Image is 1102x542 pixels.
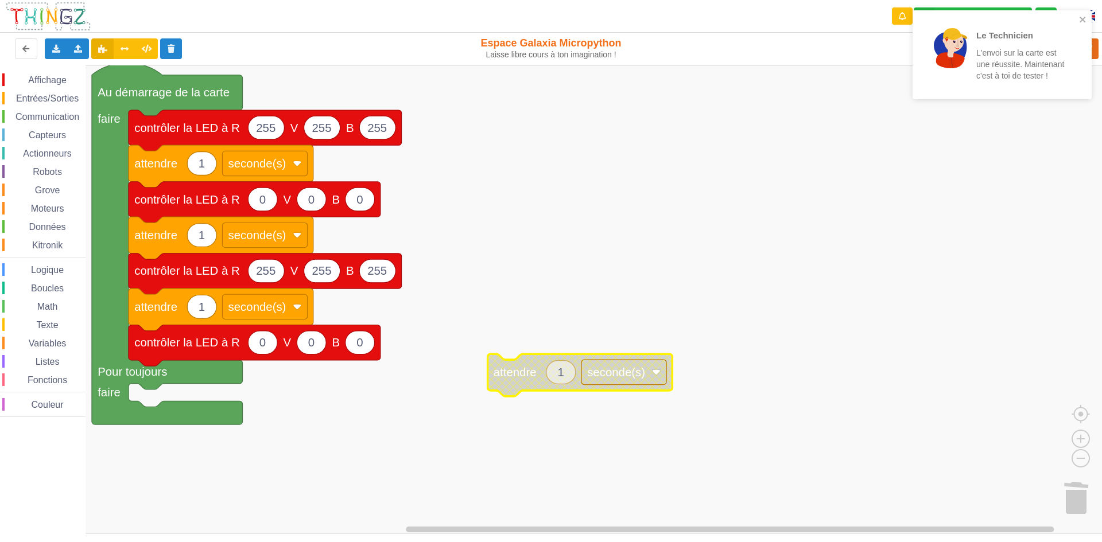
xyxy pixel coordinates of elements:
[308,336,315,349] text: 0
[34,320,60,330] span: Texte
[98,112,121,125] text: faire
[256,121,275,134] text: 255
[21,149,73,158] span: Actionneurs
[290,264,298,277] text: V
[356,193,363,205] text: 0
[26,375,69,385] span: Fonctions
[346,121,354,134] text: B
[1079,15,1087,26] button: close
[30,240,64,250] span: Kitronik
[14,93,80,103] span: Entrées/Sorties
[367,264,387,277] text: 255
[455,37,647,60] div: Espace Galaxia Micropython
[199,301,205,313] text: 1
[259,336,266,349] text: 0
[312,121,331,134] text: 255
[976,47,1066,81] p: L'envoi sur la carte est une réussite. Maintenant c'est à toi de tester !
[367,121,387,134] text: 255
[5,1,91,32] img: thingz_logo.png
[134,193,239,205] text: contrôler la LED à R
[33,185,62,195] span: Grove
[199,157,205,170] text: 1
[228,157,286,170] text: seconde(s)
[36,302,60,311] span: Math
[332,336,340,349] text: B
[494,366,537,379] text: attendre
[256,264,275,277] text: 255
[98,386,121,399] text: faire
[283,336,291,349] text: V
[290,121,298,134] text: V
[228,301,286,313] text: seconde(s)
[34,357,61,366] span: Listes
[134,121,239,134] text: contrôler la LED à R
[29,265,65,275] span: Logique
[587,366,645,379] text: seconde(s)
[134,336,239,349] text: contrôler la LED à R
[199,229,205,241] text: 1
[98,86,230,99] text: Au démarrage de la carte
[28,222,68,232] span: Données
[134,229,177,241] text: attendre
[259,193,266,205] text: 0
[26,75,68,85] span: Affichage
[29,204,66,213] span: Moteurs
[283,193,291,205] text: V
[308,193,315,205] text: 0
[27,338,68,348] span: Variables
[29,283,65,293] span: Boucles
[30,400,65,410] span: Couleur
[134,301,177,313] text: attendre
[455,50,647,60] div: Laisse libre cours à ton imagination !
[27,130,68,140] span: Capteurs
[228,229,286,241] text: seconde(s)
[134,157,177,170] text: attendre
[31,167,64,177] span: Robots
[134,264,239,277] text: contrôler la LED à R
[346,264,354,277] text: B
[14,112,81,122] span: Communication
[332,193,340,205] text: B
[312,264,331,277] text: 255
[914,7,1032,25] div: Ta base fonctionne bien !
[98,365,167,378] text: Pour toujours
[557,366,564,379] text: 1
[356,336,363,349] text: 0
[976,29,1066,41] p: Le Technicien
